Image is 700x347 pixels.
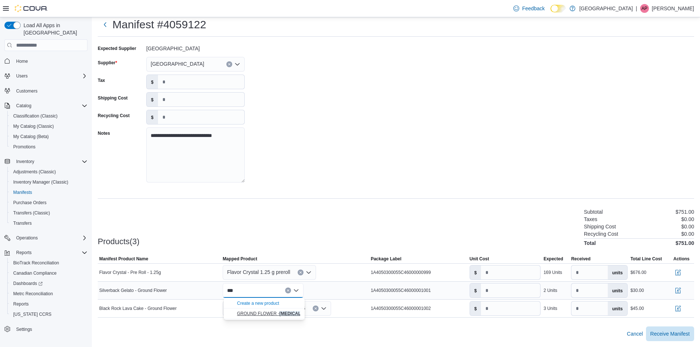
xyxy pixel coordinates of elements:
[7,268,90,278] button: Canadian Compliance
[13,248,35,257] button: Reports
[10,178,87,187] span: Inventory Manager (Classic)
[608,265,627,279] label: units
[13,234,41,242] button: Operations
[7,111,90,121] button: Classification (Classic)
[10,310,54,319] a: [US_STATE] CCRS
[10,209,53,217] a: Transfers (Classic)
[1,156,90,167] button: Inventory
[13,189,32,195] span: Manifests
[470,301,481,315] label: $
[510,1,548,16] a: Feedback
[10,188,87,197] span: Manifests
[584,209,603,215] h6: Subtotal
[470,265,481,279] label: $
[624,326,646,341] button: Cancel
[10,310,87,319] span: Washington CCRS
[1,247,90,258] button: Reports
[584,216,597,222] h6: Taxes
[13,270,57,276] span: Canadian Compliance
[543,306,557,311] div: 3 Units
[584,240,596,246] h4: Total
[675,209,694,215] p: $751.00
[151,59,204,68] span: [GEOGRAPHIC_DATA]
[584,231,618,237] h6: Recycling Cost
[13,72,87,80] span: Users
[13,101,34,110] button: Catalog
[10,198,50,207] a: Purchase Orders
[10,122,57,131] a: My Catalog (Classic)
[579,4,633,13] p: [GEOGRAPHIC_DATA]
[10,259,62,267] a: BioTrack Reconciliation
[10,269,87,278] span: Canadian Compliance
[681,231,694,237] p: $0.00
[13,123,54,129] span: My Catalog (Classic)
[224,298,305,319] div: Choose from the following options
[13,301,29,307] span: Reports
[10,259,87,267] span: BioTrack Reconciliation
[13,260,59,266] span: BioTrack Reconciliation
[321,306,327,311] button: Open list of options
[7,299,90,309] button: Reports
[631,306,644,311] div: $45.00
[7,258,90,268] button: BioTrack Reconciliation
[13,86,87,95] span: Customers
[226,61,232,67] button: Clear input
[98,60,117,66] label: Supplier
[313,306,319,311] button: Clear input
[21,22,87,36] span: Load All Apps in [GEOGRAPHIC_DATA]
[646,326,694,341] button: Receive Manifest
[99,270,161,275] span: Flavor Crystal - Pre Roll - 1.25g
[10,219,87,228] span: Transfers
[16,326,32,332] span: Settings
[10,132,52,141] a: My Catalog (Beta)
[7,131,90,142] button: My Catalog (Beta)
[98,237,140,246] h3: Products(3)
[99,256,148,262] span: Manifest Product Name
[13,281,43,286] span: Dashboards
[636,4,637,13] p: |
[7,121,90,131] button: My Catalog (Classic)
[10,289,56,298] a: Metrc Reconciliation
[10,279,87,288] span: Dashboards
[13,210,50,216] span: Transfers (Classic)
[13,113,58,119] span: Classification (Classic)
[10,219,35,228] a: Transfers
[234,61,240,67] button: Open list of options
[147,93,158,106] label: $
[1,324,90,335] button: Settings
[16,159,34,165] span: Inventory
[227,268,290,276] span: Flavor Crystal 1.25 g preroll
[10,142,39,151] a: Promotions
[371,270,431,275] span: 1A4050300055C46000000999
[7,218,90,228] button: Transfers
[631,288,644,293] div: $30.00
[543,270,562,275] div: 169 Units
[470,256,489,262] span: Unit Cost
[98,113,130,119] label: Recycling Cost
[15,5,48,12] img: Cova
[98,77,105,83] label: Tax
[13,169,56,175] span: Adjustments (Classic)
[237,300,279,306] button: Create a new product
[1,86,90,96] button: Customers
[371,288,431,293] span: 1A4050300055C46000001001
[1,101,90,111] button: Catalog
[16,88,37,94] span: Customers
[237,311,332,316] span: GROUND FLOWER - ANCED
[522,5,545,12] span: Feedback
[13,56,87,65] span: Home
[13,179,68,185] span: Inventory Manager (Classic)
[674,256,690,262] span: Actions
[13,144,36,150] span: Promotions
[681,224,694,229] p: $0.00
[13,200,47,206] span: Purchase Orders
[7,177,90,187] button: Inventory Manager (Classic)
[652,4,694,13] p: [PERSON_NAME]
[608,301,627,315] label: units
[16,250,32,256] span: Reports
[631,256,662,262] span: Total Line Cost
[298,270,304,275] button: Clear input
[650,330,690,337] span: Receive Manifest
[642,4,647,13] span: AP
[7,198,90,208] button: Purchase Orders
